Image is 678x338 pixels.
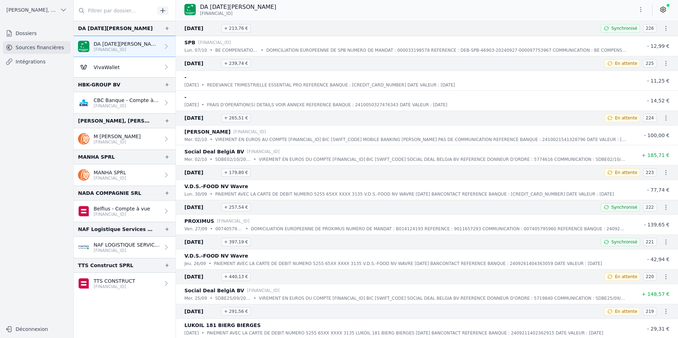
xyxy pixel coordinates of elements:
div: HBK-GROUP BV [78,80,120,89]
p: jeu. 26/09 [184,260,206,267]
div: • [210,295,212,302]
span: - 11,25 € [647,78,669,84]
span: + 213,76 € [221,24,251,33]
img: Viva-Wallet.webp [78,61,89,73]
div: NADA COMPAGNIE SRL [78,189,141,197]
p: VivaWallet [94,64,120,71]
button: Déconnexion [3,323,71,335]
p: M [PERSON_NAME] [94,133,141,140]
p: - [184,93,187,101]
span: - 77,74 € [647,187,669,193]
div: MANHA SPRL [78,153,115,161]
p: REDEVANCE TRIMESTRIELLE ESSENTIAL PRO REFERENCE BANQUE : [CREDIT_CARD_NUMBER] DATE VALEUR : [DATE] [207,81,455,89]
span: [DATE] [184,59,218,68]
p: [FINANCIAL_ID] [94,284,135,289]
span: [DATE] [184,238,218,246]
p: [FINANCIAL_ID] [247,148,280,155]
p: 007405795960 [216,225,243,232]
span: En attente [615,115,637,121]
a: VivaWallet [74,57,176,77]
a: MANHA SPRL [FINANCIAL_ID] [74,164,176,186]
img: ing.png [78,133,89,145]
span: - 12,99 € [647,43,669,49]
div: • [202,329,204,337]
p: BE COMPENSATION CARBONE [215,47,258,54]
p: PAIEMENT AVEC LA CARTE DE DEBIT NUMERO 5255 65XX XXXX 3135 V.D.S.-FOOD NV WAVRE [DATE] BANCONTACT... [214,260,602,267]
input: Filtrer par dossier... [74,4,155,17]
p: DOMICILIATION EUROPEENNE DE PROXIMUS NUMERO DE MANDAT : B014124193 REFERENCE : 9011657293 COMMUNI... [251,225,627,232]
span: [PERSON_NAME], [PERSON_NAME] [6,6,57,13]
span: Synchronisé [611,204,637,210]
a: DA [DATE][PERSON_NAME] [FINANCIAL_ID] [74,36,176,57]
img: belfius.png [78,278,89,289]
span: [DATE] [184,114,218,122]
div: • [202,101,204,108]
div: TTS Construct SPRL [78,261,133,270]
div: • [209,260,211,267]
span: + 397,19 € [221,238,251,246]
img: belfius.png [78,205,89,217]
p: [FINANCIAL_ID] [94,139,141,145]
p: SDBE02/10/2024-98371 [215,156,251,163]
div: • [202,81,204,89]
img: CBC_CREGBEBB.png [78,97,89,108]
span: En attente [615,309,637,314]
img: BNP_BE_BUSINESS_GEBABEBB.png [78,41,89,52]
span: [DATE] [184,203,218,212]
span: + 185,71 € [641,152,669,158]
p: [FINANCIAL_ID] [94,103,160,109]
p: mer. 25/09 [184,295,207,302]
div: DA [DATE][PERSON_NAME] [78,24,153,33]
span: - 100,00 € [644,133,669,138]
button: [PERSON_NAME], [PERSON_NAME] [3,4,71,16]
p: mer. 02/10 [184,156,207,163]
p: PAIEMENT AVEC LA CARTE DE DEBIT NUMERO 5255 65XX XXXX 3135 LUKOIL 181 BIERG BIERGES [DATE] BANCON... [207,329,604,337]
p: [DATE] [184,81,199,89]
p: VIREMENT EN EUROS DU COMPTE [FINANCIAL_ID] BIC [SWIFT_CODE] SOCIAL DEAL BELGIA BV REFERENCE DONNE... [259,156,627,163]
span: Synchronisé [611,26,637,31]
p: DOMICILIATION EUROPEENNE DE SPB NUMERO DE MANDAT : 000033198578 REFERENCE : DEB-SPB-46903-2024092... [266,47,627,54]
span: [DATE] [184,272,218,281]
span: [DATE] [184,24,218,33]
img: BNP_BE_BUSINESS_GEBABEBB.png [184,4,196,15]
span: 221 [643,238,657,246]
p: DA [DATE][PERSON_NAME] [94,40,160,47]
span: [FINANCIAL_ID] [200,11,233,16]
a: NAF LOGISTIQUE SERVICES SR [FINANCIAL_ID] [74,237,176,258]
p: lun. 07/10 [184,47,207,54]
img: ing.png [78,169,89,181]
p: LUKOIL 181 BIERG BIERGES [184,321,261,329]
p: VIREMENT EN EUROS DU COMPTE [FINANCIAL_ID] BIC [SWIFT_CODE] SOCIAL DEAL BELGIA BV REFERENCE DONNE... [259,295,627,302]
div: • [254,295,256,302]
p: NAF LOGISTIQUE SERVICES SR [94,241,160,248]
div: • [210,156,212,163]
p: Belfius - Compte à vue [94,205,150,212]
div: • [210,191,212,198]
div: • [261,47,263,54]
span: - 139,65 € [644,222,669,227]
p: ven. 27/09 [184,225,207,232]
div: • [245,225,248,232]
span: + 257,54 € [221,203,251,212]
p: VIREMENT EN EUROS AU COMPTE [FINANCIAL_ID] BIC [SWIFT_CODE] MOBILE BANKING [PERSON_NAME] PAS DE C... [215,136,627,143]
a: M [PERSON_NAME] [FINANCIAL_ID] [74,128,176,150]
span: 226 [643,24,657,33]
span: 219 [643,307,657,316]
p: [FINANCIAL_ID] [198,39,231,46]
span: En attente [615,61,637,66]
span: + 265,51 € [221,114,251,122]
div: NAF Logistique Services SRL [78,225,153,233]
p: - [184,73,187,81]
a: CBC Banque - Compte à vue [FINANCIAL_ID] [74,92,176,113]
span: + 239,74 € [221,59,251,68]
span: - 42,94 € [647,257,669,262]
p: [FINANCIAL_ID] [94,47,160,52]
p: MANHA SPRL [94,169,126,176]
div: • [254,156,256,163]
span: 224 [643,114,657,122]
span: 220 [643,272,657,281]
a: Belfius - Compte à vue [FINANCIAL_ID] [74,201,176,222]
span: Synchronisé [611,239,637,245]
p: [FINANCIAL_ID] [217,218,250,225]
p: DA [DATE][PERSON_NAME] [200,3,276,11]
